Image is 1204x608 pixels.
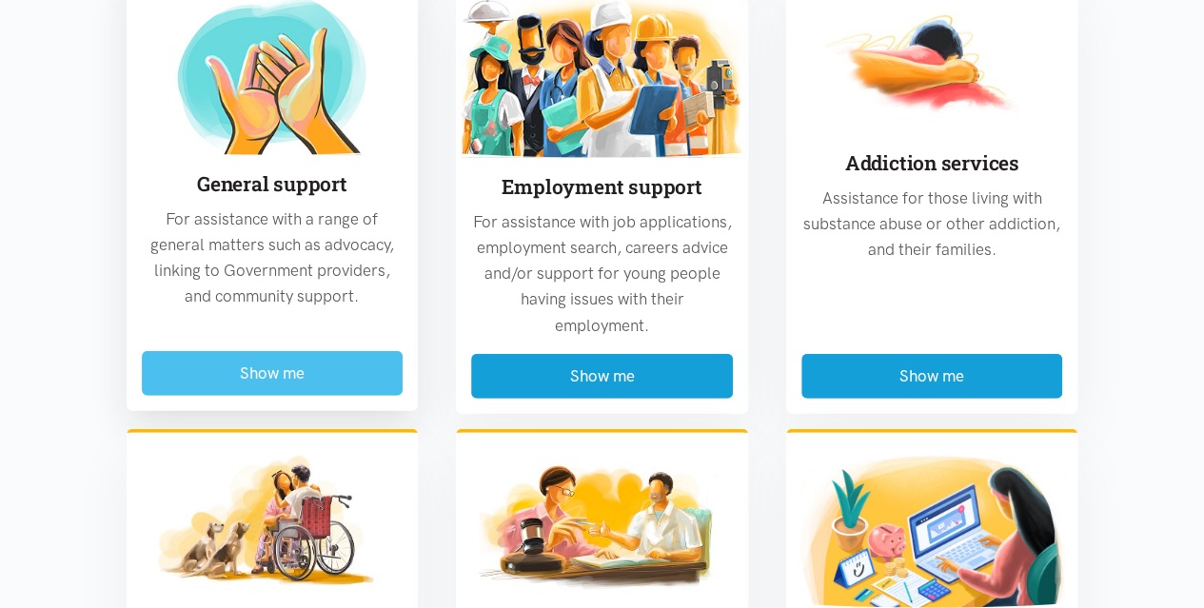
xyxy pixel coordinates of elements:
h3: Employment support [471,173,733,201]
h3: Addiction services [801,149,1063,177]
button: Show me [142,351,404,396]
p: For assistance with job applications, employment search, careers advice and/or support for young ... [471,209,733,339]
button: Show me [471,354,733,399]
h3: General support [142,170,404,198]
button: Show me [801,354,1063,399]
p: For assistance with a range of general matters such as advocacy, linking to Government providers,... [142,206,404,310]
p: Assistance for those living with substance abuse or other addiction, and their families. [801,186,1063,264]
